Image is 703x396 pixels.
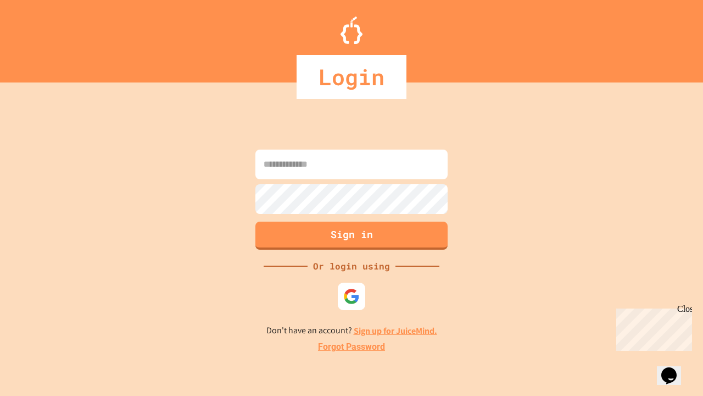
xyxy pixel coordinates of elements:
div: Login [297,55,406,99]
iframe: chat widget [657,352,692,385]
iframe: chat widget [612,304,692,351]
img: Logo.svg [341,16,362,44]
a: Sign up for JuiceMind. [354,325,437,337]
div: Chat with us now!Close [4,4,76,70]
a: Forgot Password [318,340,385,354]
button: Sign in [255,222,448,250]
div: Or login using [308,260,395,273]
img: google-icon.svg [343,288,360,305]
p: Don't have an account? [266,324,437,338]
